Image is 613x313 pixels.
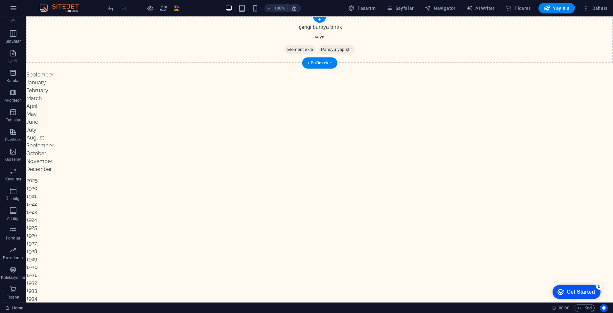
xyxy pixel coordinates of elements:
[466,5,495,11] span: AI Writer
[47,1,54,8] div: 5
[348,5,375,11] span: Tasarım
[18,7,46,13] div: Get Started
[38,4,87,12] img: Editor Logo
[422,3,458,13] button: Navigatör
[5,177,21,182] p: Kaydırıcı
[544,5,570,11] span: Yayınla
[383,3,417,13] button: Sayfalar
[552,304,569,312] h6: Oturum süresi
[386,5,414,11] span: Sayfalar
[274,4,285,12] h6: 100%
[258,29,289,38] span: Element ekle
[583,5,607,11] span: Dahası
[538,3,575,13] button: Yayınla
[503,3,533,13] button: Ticaret
[1,275,25,280] p: Koleksiyonlar
[559,304,569,312] span: 00 00
[464,3,497,13] button: AI Writer
[302,57,337,69] div: + Bölüm ekle
[6,117,21,123] p: Tablolar
[424,5,456,11] span: Navigatör
[292,29,328,38] span: Panoyu yapıştır
[580,3,610,13] button: Dahası
[264,4,288,12] button: 100%
[159,4,167,12] button: reload
[4,3,52,17] div: Get Started 5 items remaining, 0% complete
[600,304,608,312] button: Usercentrics
[5,137,21,142] p: Özellikler
[563,305,564,310] span: :
[107,5,115,12] i: Geri al: Elementleri sil (Ctrl+Z)
[3,255,23,261] p: Pazarlama
[5,304,23,312] a: Seçimi iptal etmek için tıkla. Sayfaları açmak için çift tıkla
[7,78,20,83] p: Kutular
[7,216,20,221] p: Alt Bigi
[505,5,531,11] span: Ticaret
[173,5,180,12] i: Kaydet (Ctrl+S)
[5,98,22,103] p: Akordeon
[5,157,21,162] p: Görseller
[346,3,378,13] button: Tasarım
[346,3,378,13] div: Tasarım (Ctrl+Alt+Y)
[6,39,21,44] p: Sütunlar
[6,196,20,201] p: Üst bilgi
[7,295,19,300] p: Ticaret
[107,4,115,12] button: undo
[313,17,326,23] div: +
[578,304,592,312] span: Kod
[575,304,595,312] button: Kod
[172,4,180,12] button: save
[8,58,18,64] p: İçerik
[6,236,20,241] p: Formlar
